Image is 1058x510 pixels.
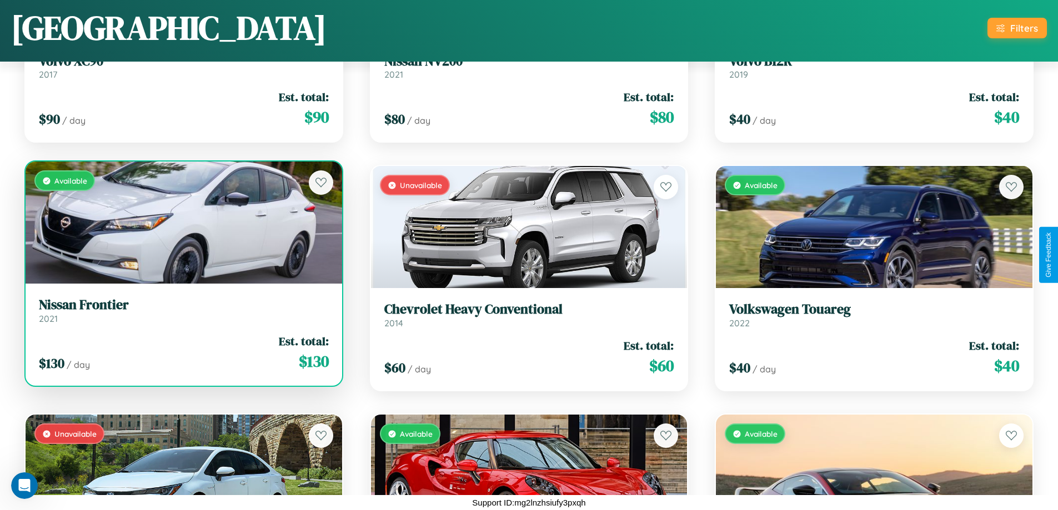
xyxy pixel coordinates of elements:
span: Available [54,176,87,185]
iframe: Intercom live chat [11,472,38,499]
a: Volkswagen Touareg2022 [729,301,1019,329]
span: $ 80 [650,106,674,128]
span: 2022 [729,317,750,329]
h3: Volvo XC90 [39,53,329,69]
h1: [GEOGRAPHIC_DATA] [11,5,327,51]
button: Filters [987,18,1047,38]
h3: Nissan NV200 [384,53,674,69]
div: Filters [1010,22,1038,34]
span: $ 60 [384,358,405,377]
span: / day [407,115,430,126]
span: $ 80 [384,110,405,128]
h3: Volvo B12R [729,53,1019,69]
a: Volvo B12R2019 [729,53,1019,80]
span: $ 130 [39,354,64,372]
span: Unavailable [400,180,442,190]
span: / day [753,363,776,375]
span: 2021 [384,69,403,80]
span: $ 90 [304,106,329,128]
h3: Volkswagen Touareg [729,301,1019,317]
span: $ 40 [729,110,750,128]
span: $ 40 [729,358,750,377]
span: Est. total: [279,333,329,349]
span: / day [753,115,776,126]
span: Available [745,180,778,190]
span: $ 90 [39,110,60,128]
span: / day [62,115,86,126]
span: $ 130 [299,350,329,372]
a: Volvo XC902017 [39,53,329,80]
a: Nissan NV2002021 [384,53,674,80]
h3: Nissan Frontier [39,297,329,313]
span: $ 40 [994,355,1019,377]
span: 2019 [729,69,748,80]
a: Nissan Frontier2021 [39,297,329,324]
span: $ 60 [649,355,674,377]
span: 2014 [384,317,403,329]
span: 2017 [39,69,57,80]
span: / day [408,363,431,375]
div: Give Feedback [1045,233,1052,277]
span: Est. total: [969,89,1019,105]
span: Est. total: [279,89,329,105]
span: / day [67,359,90,370]
span: Available [400,429,433,438]
span: Est. total: [969,337,1019,354]
p: Support ID: mg2lnzhsiufy3pxqh [472,495,585,510]
span: Est. total: [624,89,674,105]
span: Available [745,429,778,438]
a: Chevrolet Heavy Conventional2014 [384,301,674,329]
span: Est. total: [624,337,674,354]
span: $ 40 [994,106,1019,128]
span: 2021 [39,313,58,324]
span: Unavailable [54,429,97,438]
h3: Chevrolet Heavy Conventional [384,301,674,317]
